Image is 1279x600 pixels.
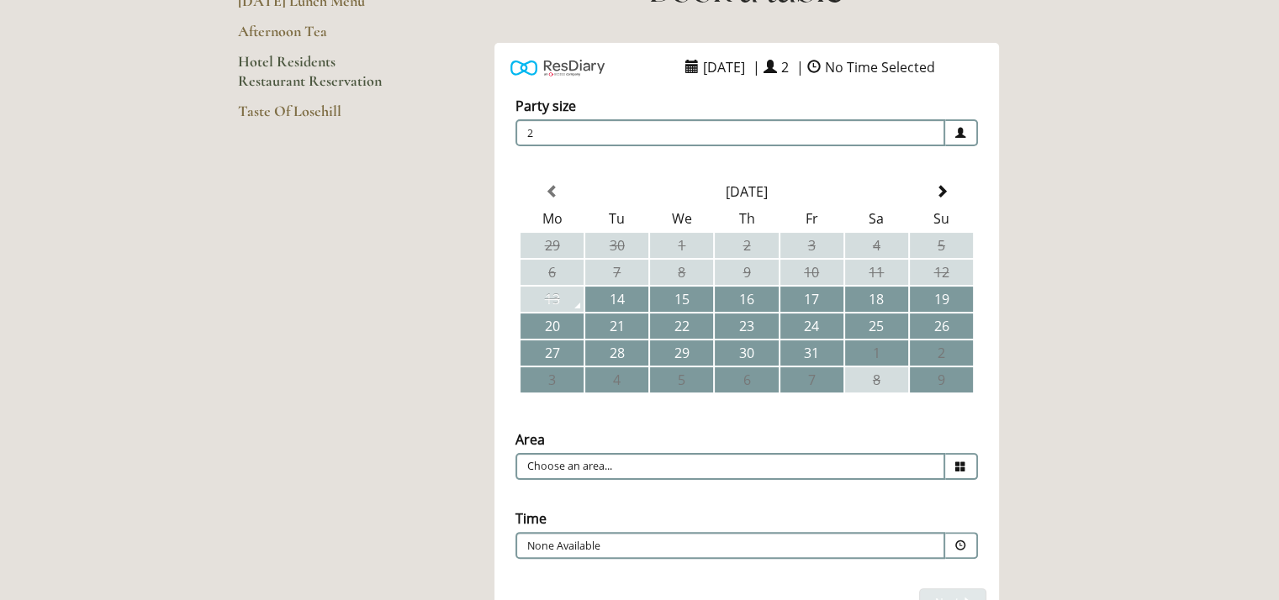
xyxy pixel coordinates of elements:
td: 29 [521,233,584,258]
img: Powered by ResDiary [510,55,605,80]
span: [DATE] [699,54,749,81]
td: 30 [585,233,648,258]
td: 1 [650,233,713,258]
th: Th [715,206,778,231]
td: 28 [585,340,648,366]
span: | [753,58,760,76]
td: 4 [845,233,908,258]
td: 3 [521,367,584,392]
td: 23 [715,313,778,339]
td: 18 [845,287,908,312]
td: 19 [910,287,973,312]
td: 4 [585,367,648,392]
span: Next Month [934,185,948,198]
td: 12 [910,260,973,285]
td: 22 [650,313,713,339]
span: Previous Month [546,185,559,198]
td: 5 [910,233,973,258]
th: Sa [845,206,908,231]
td: 30 [715,340,778,366]
a: Hotel Residents Restaurant Reservation [238,52,399,102]
th: Tu [585,206,648,231]
span: | [796,58,804,76]
span: No Time Selected [821,54,939,81]
td: 7 [585,260,648,285]
td: 24 [780,313,843,339]
a: Afternoon Tea [238,22,399,52]
td: 17 [780,287,843,312]
td: 27 [521,340,584,366]
td: 20 [521,313,584,339]
span: 2 [777,54,793,81]
th: We [650,206,713,231]
td: 6 [715,367,778,392]
td: 1 [845,340,908,366]
td: 2 [715,233,778,258]
td: 29 [650,340,713,366]
td: 7 [780,367,843,392]
td: 5 [650,367,713,392]
td: 15 [650,287,713,312]
td: 8 [650,260,713,285]
p: None Available [527,539,832,554]
td: 6 [521,260,584,285]
td: 9 [910,367,973,392]
td: 25 [845,313,908,339]
td: 10 [780,260,843,285]
th: Su [910,206,973,231]
label: Time [515,509,547,528]
td: 2 [910,340,973,366]
td: 8 [845,367,908,392]
td: 9 [715,260,778,285]
th: Select Month [585,179,908,204]
th: Fr [780,206,843,231]
td: 26 [910,313,973,339]
span: 2 [515,119,945,146]
a: Taste Of Losehill [238,102,399,132]
td: 14 [585,287,648,312]
label: Area [515,430,545,449]
label: Party size [515,97,576,115]
td: 31 [780,340,843,366]
td: 21 [585,313,648,339]
td: 13 [521,287,584,312]
td: 3 [780,233,843,258]
th: Mo [521,206,584,231]
td: 16 [715,287,778,312]
td: 11 [845,260,908,285]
